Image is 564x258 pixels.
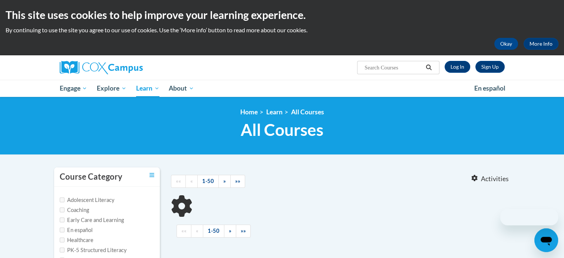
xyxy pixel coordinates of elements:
a: End [236,225,251,238]
a: En español [469,81,510,96]
span: All Courses [241,120,323,140]
button: Search [423,63,434,72]
span: Explore [97,84,126,93]
button: Okay [494,38,518,50]
label: PK-5 Structured Literacy [60,246,127,254]
iframe: Button to launch messaging window [534,228,558,252]
a: Toggle collapse [149,171,154,179]
input: Search Courses [364,63,423,72]
a: 1-50 [203,225,224,238]
a: Explore [92,80,131,97]
input: Checkbox for Options [60,218,65,222]
span: «« [176,178,181,184]
input: Checkbox for Options [60,208,65,212]
a: 1-50 [197,175,219,188]
img: Cox Campus [60,61,143,74]
a: End [230,175,245,188]
a: All Courses [291,108,324,116]
a: Register [475,61,505,73]
a: Home [240,108,258,116]
span: » [223,178,226,184]
p: By continuing to use the site you agree to our use of cookies. Use the ‘More info’ button to read... [6,26,558,34]
span: En español [474,84,505,92]
input: Checkbox for Options [60,248,65,252]
span: «« [181,228,187,234]
a: Cox Campus [60,61,201,74]
a: Log In [445,61,470,73]
input: Checkbox for Options [60,238,65,242]
span: About [169,84,194,93]
a: Begining [171,175,186,188]
a: Previous [185,175,198,188]
span: Learn [136,84,159,93]
a: Learn [131,80,164,97]
label: Early Care and Learning [60,216,124,224]
input: Checkbox for Options [60,228,65,232]
span: » [229,228,231,234]
span: Engage [59,84,87,93]
a: Next [224,225,236,238]
a: Learn [266,108,283,116]
label: En español [60,226,93,234]
div: Main menu [49,80,516,97]
h2: This site uses cookies to help improve your learning experience. [6,7,558,22]
label: Coaching [60,206,89,214]
span: »» [235,178,240,184]
a: More Info [524,38,558,50]
label: Healthcare [60,236,93,244]
h3: Course Category [60,171,122,183]
a: Engage [55,80,92,97]
iframe: Message from company [500,209,558,225]
input: Checkbox for Options [60,197,65,202]
a: Begining [177,225,191,238]
span: « [196,228,198,234]
span: « [190,178,193,184]
a: About [164,80,199,97]
span: »» [241,228,246,234]
a: Next [218,175,231,188]
a: Previous [191,225,203,238]
label: Adolescent Literacy [60,196,115,204]
span: Activities [481,175,509,183]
